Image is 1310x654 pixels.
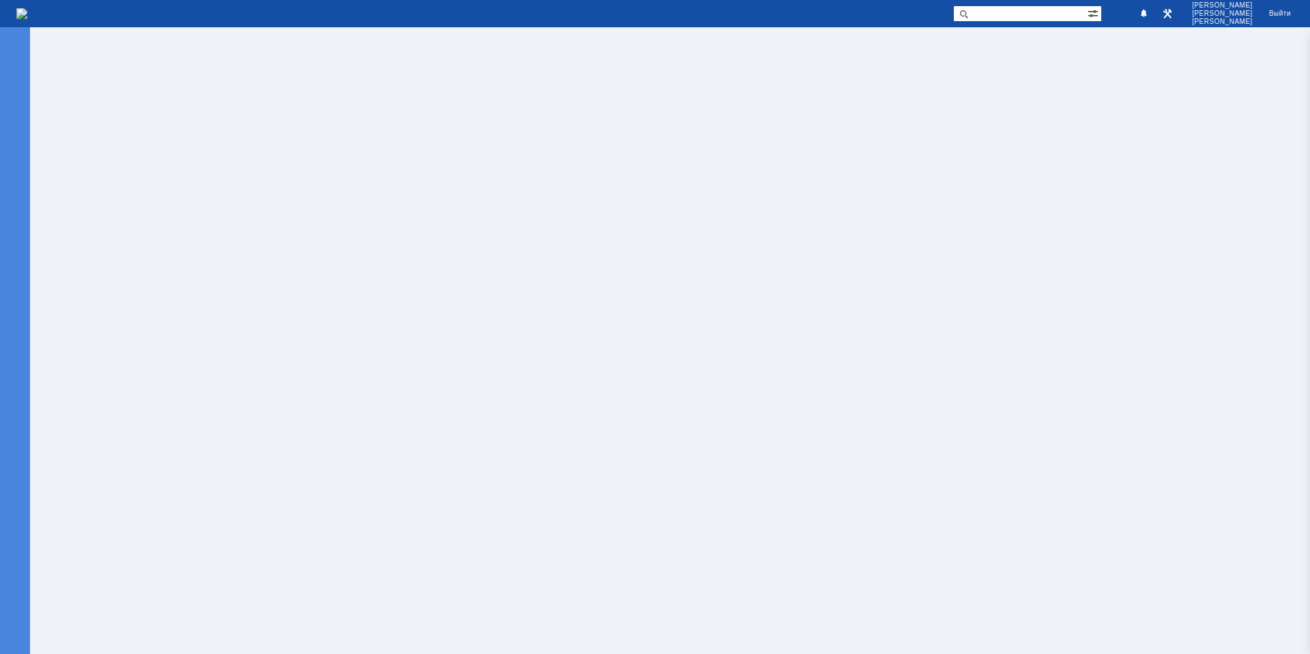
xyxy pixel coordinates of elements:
span: [PERSON_NAME] [1192,10,1253,18]
span: [PERSON_NAME] [1192,18,1253,26]
span: [PERSON_NAME] [1192,1,1253,10]
a: Перейти на домашнюю страницу [16,8,27,19]
img: logo [16,8,27,19]
a: Перейти в интерфейс администратора [1159,5,1176,22]
span: Расширенный поиск [1088,6,1101,19]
